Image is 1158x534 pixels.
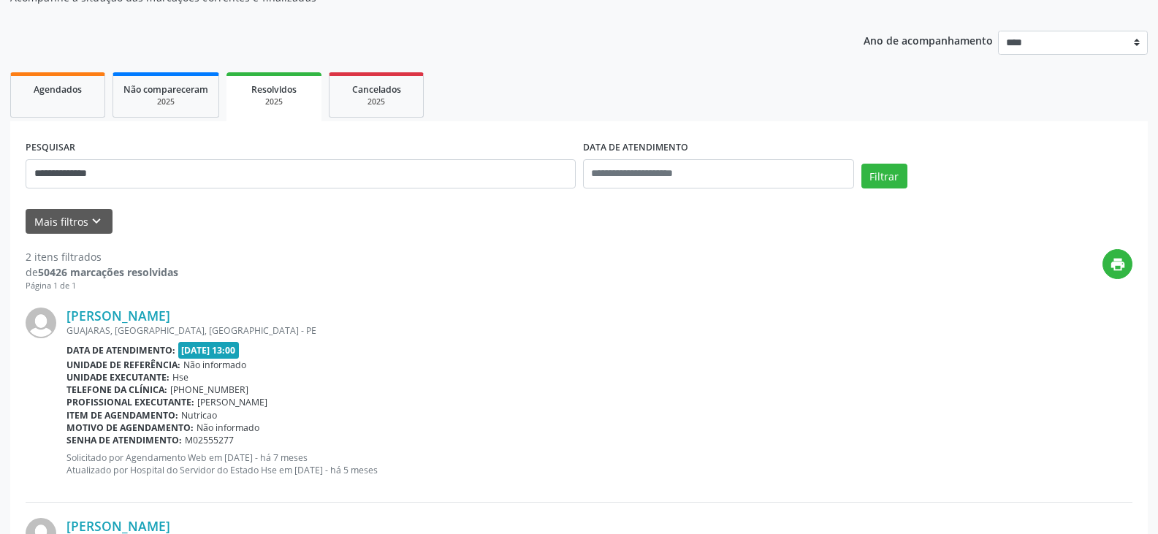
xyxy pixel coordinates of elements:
[237,96,311,107] div: 2025
[26,137,75,159] label: PESQUISAR
[583,137,688,159] label: DATA DE ATENDIMENTO
[38,265,178,279] strong: 50426 marcações resolvidas
[66,371,169,384] b: Unidade executante:
[1102,249,1132,279] button: print
[1110,256,1126,272] i: print
[66,422,194,434] b: Motivo de agendamento:
[88,213,104,229] i: keyboard_arrow_down
[123,96,208,107] div: 2025
[66,409,178,422] b: Item de agendamento:
[170,384,248,396] span: [PHONE_NUMBER]
[123,83,208,96] span: Não compareceram
[34,83,82,96] span: Agendados
[66,384,167,396] b: Telefone da clínica:
[26,264,178,280] div: de
[66,344,175,356] b: Data de atendimento:
[864,31,993,49] p: Ano de acompanhamento
[26,308,56,338] img: img
[26,280,178,292] div: Página 1 de 1
[26,249,178,264] div: 2 itens filtrados
[66,451,1132,476] p: Solicitado por Agendamento Web em [DATE] - há 7 meses Atualizado por Hospital do Servidor do Esta...
[251,83,297,96] span: Resolvidos
[66,359,180,371] b: Unidade de referência:
[26,209,113,234] button: Mais filtroskeyboard_arrow_down
[66,396,194,408] b: Profissional executante:
[66,308,170,324] a: [PERSON_NAME]
[185,434,234,446] span: M02555277
[352,83,401,96] span: Cancelados
[66,324,1132,337] div: GUAJARAS, [GEOGRAPHIC_DATA], [GEOGRAPHIC_DATA] - PE
[183,359,246,371] span: Não informado
[178,342,240,359] span: [DATE] 13:00
[66,518,170,534] a: [PERSON_NAME]
[340,96,413,107] div: 2025
[197,422,259,434] span: Não informado
[66,434,182,446] b: Senha de atendimento:
[861,164,907,188] button: Filtrar
[181,409,217,422] span: Nutricao
[172,371,188,384] span: Hse
[197,396,267,408] span: [PERSON_NAME]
